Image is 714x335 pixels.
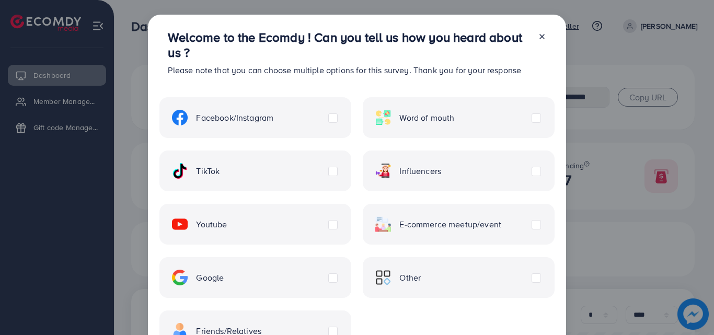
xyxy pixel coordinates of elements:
[399,165,441,177] span: Influencers
[196,112,273,124] span: Facebook/Instagram
[168,64,529,76] p: Please note that you can choose multiple options for this survey. Thank you for your response
[172,216,188,232] img: ic-youtube.715a0ca2.svg
[375,270,391,285] img: ic-other.99c3e012.svg
[399,112,454,124] span: Word of mouth
[196,218,227,230] span: Youtube
[399,272,421,284] span: Other
[375,110,391,125] img: ic-word-of-mouth.a439123d.svg
[375,216,391,232] img: ic-ecommerce.d1fa3848.svg
[172,270,188,285] img: ic-google.5bdd9b68.svg
[196,165,220,177] span: TikTok
[168,30,529,60] h3: Welcome to the Ecomdy ! Can you tell us how you heard about us ?
[172,163,188,179] img: ic-tiktok.4b20a09a.svg
[172,110,188,125] img: ic-facebook.134605ef.svg
[399,218,501,230] span: E-commerce meetup/event
[196,272,224,284] span: Google
[375,163,391,179] img: ic-influencers.a620ad43.svg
